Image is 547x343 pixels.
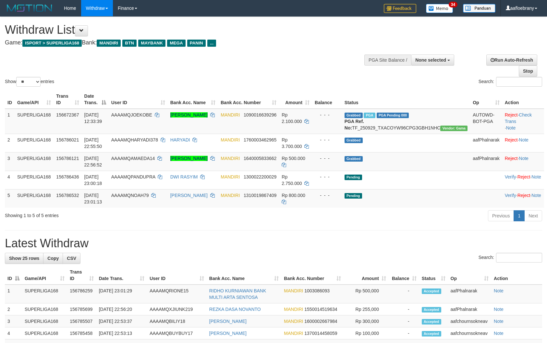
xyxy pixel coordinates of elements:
td: · · [502,189,544,208]
span: AAAAMQJOEKOBE [111,112,152,117]
a: Note [519,156,529,161]
span: AAAAMQAMAEDA14 [111,156,155,161]
span: Accepted [422,331,441,337]
span: Copy 1310019867409 to clipboard [244,193,276,198]
div: - - - [315,174,339,180]
span: PGA Pending [377,113,409,118]
td: TF_250929_TXACOYW96CPG3GBH1NHC [342,109,470,134]
a: Note [494,307,504,312]
span: Grabbed [345,113,363,118]
th: ID [5,90,15,109]
td: [DATE] 22:53:37 [96,315,147,327]
span: [DATE] 23:01:13 [84,193,102,204]
th: Bank Acc. Name: activate to sort column ascending [168,90,218,109]
a: [PERSON_NAME] [170,112,208,117]
td: 2 [5,303,22,315]
a: [PERSON_NAME] [170,193,208,198]
td: [DATE] 22:56:20 [96,303,147,315]
th: Status: activate to sort column ascending [419,266,448,285]
span: Copy [47,256,59,261]
th: Op: activate to sort column ascending [470,90,502,109]
a: Show 25 rows [5,253,43,264]
td: · [502,152,544,171]
td: SUPERLIGA168 [15,109,54,134]
span: MANDIRI [221,112,240,117]
span: CSV [67,256,76,261]
span: Accepted [422,307,441,312]
div: - - - [315,192,339,199]
span: 156786121 [56,156,79,161]
td: SUPERLIGA168 [22,285,67,303]
td: [DATE] 22:53:13 [96,327,147,339]
span: Rp 3.700.000 [282,137,302,149]
td: - [389,327,419,339]
td: Rp 300,000 [344,315,389,327]
td: 1 [5,109,15,134]
span: AAAAMQPANDUPRA [111,174,155,179]
a: CSV [63,253,80,264]
span: ... [207,40,216,47]
td: 1 [5,285,22,303]
span: BTN [122,40,137,47]
a: [PERSON_NAME] [209,319,247,324]
th: Balance [312,90,342,109]
th: Action [502,90,544,109]
span: Rp 500.000 [282,156,305,161]
td: - [389,315,419,327]
span: AAAAMQHARYADI378 [111,137,158,142]
a: Note [531,174,541,179]
a: Note [494,319,504,324]
th: Game/API: activate to sort column ascending [15,90,54,109]
span: 156786436 [56,174,79,179]
td: aafchournsokneav [448,327,492,339]
img: Button%20Memo.svg [426,4,453,13]
label: Show entries [5,77,54,87]
th: User ID: activate to sort column ascending [147,266,207,285]
a: Reject [505,137,518,142]
td: [DATE] 23:01:29 [96,285,147,303]
td: 4 [5,171,15,189]
span: MAYBANK [138,40,165,47]
a: Run Auto-Refresh [486,55,537,66]
a: 1 [514,210,525,221]
a: Reject [505,156,518,161]
span: ISPORT > SUPERLIGA168 [22,40,82,47]
th: Amount: activate to sort column ascending [344,266,389,285]
h1: Withdraw List [5,23,358,36]
span: Copy 1003086093 to clipboard [304,288,330,293]
img: panduan.png [463,4,495,13]
span: [DATE] 22:56:52 [84,156,102,167]
span: MANDIRI [284,288,303,293]
h1: Latest Withdraw [5,237,542,250]
th: Balance: activate to sort column ascending [389,266,419,285]
span: None selected [415,57,446,63]
th: Trans ID: activate to sort column ascending [54,90,81,109]
td: AAAAMQRIONE15 [147,285,207,303]
td: 156785458 [67,327,96,339]
th: Trans ID: activate to sort column ascending [67,266,96,285]
span: Copy 1600002667984 to clipboard [304,319,337,324]
th: Date Trans.: activate to sort column ascending [96,266,147,285]
span: 156672367 [56,112,79,117]
input: Search: [496,77,542,87]
span: Copy 1090016639296 to clipboard [244,112,276,117]
a: REZKA DASA NOVANTO [209,307,261,312]
th: Amount: activate to sort column ascending [279,90,312,109]
td: SUPERLIGA168 [22,315,67,327]
td: SUPERLIGA168 [15,189,54,208]
td: SUPERLIGA168 [22,303,67,315]
span: PANIN [187,40,206,47]
span: AAAAMQNOAH79 [111,193,149,198]
td: aafchournsokneav [448,315,492,327]
span: Accepted [422,319,441,325]
td: 2 [5,134,15,152]
span: Copy 1760003462965 to clipboard [244,137,276,142]
b: PGA Ref. No: [345,119,364,130]
a: [PERSON_NAME] [209,331,247,336]
a: Note [506,125,516,130]
a: Copy [43,253,63,264]
th: Date Trans.: activate to sort column descending [82,90,109,109]
span: MANDIRI [221,174,240,179]
td: aafPhalnarak [448,303,492,315]
td: AUTOWD-BOT-PGA [470,109,502,134]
